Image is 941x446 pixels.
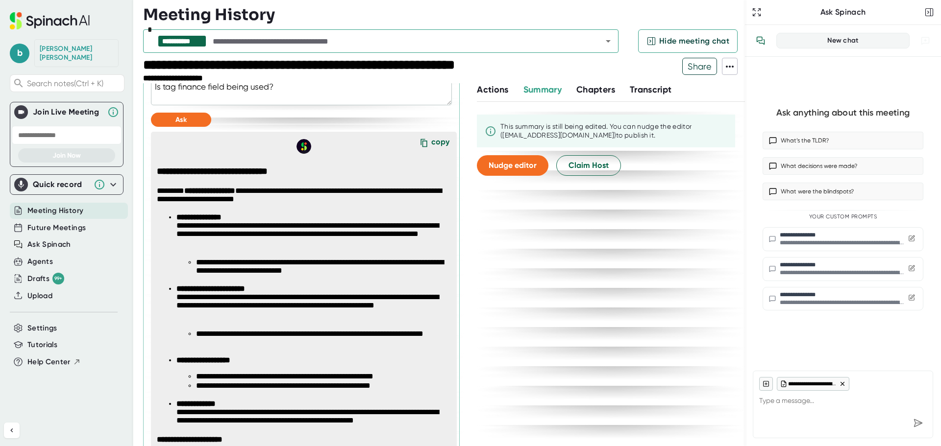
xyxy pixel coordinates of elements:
button: Help Center [27,356,81,368]
img: Join Live Meeting [16,107,26,117]
div: Ask Spinach [764,7,922,17]
div: Your Custom Prompts [763,213,923,220]
span: Nudge editor [489,161,537,170]
button: Claim Host [556,155,621,176]
button: Hide meeting chat [638,29,738,53]
button: Agents [27,256,53,267]
textarea: Is tag finance field being used? [151,78,452,105]
button: Nudge editor [477,155,548,176]
button: Summary [523,83,562,96]
span: Transcript [630,84,672,95]
div: Drafts [27,273,64,284]
div: Join Live MeetingJoin Live Meeting [14,102,119,122]
button: What decisions were made? [763,157,923,175]
button: Meeting History [27,205,83,216]
button: Future Meetings [27,222,86,234]
span: Help Center [27,356,71,368]
div: Send message [909,414,927,432]
button: Ask Spinach [27,239,71,250]
span: Ask [175,116,187,124]
button: Tutorials [27,339,57,351]
h3: Meeting History [143,5,275,24]
button: Open [601,34,615,48]
button: Settings [27,323,57,334]
span: Join Now [52,151,81,160]
button: View conversation history [751,31,770,50]
div: New chat [783,36,903,45]
div: Quick record [14,175,119,194]
button: Share [682,58,717,75]
span: Hide meeting chat [659,35,729,47]
button: Close conversation sidebar [922,5,936,19]
button: Drafts 99+ [27,273,64,284]
div: Brady Rowe [40,45,113,62]
span: Search notes (Ctrl + K) [27,79,122,88]
div: Ask anything about this meeting [776,107,910,118]
button: What’s the TLDR? [763,132,923,149]
button: Transcript [630,83,672,96]
button: Edit custom prompt [906,263,917,275]
span: b [10,44,29,63]
button: Ask [151,113,211,127]
div: Quick record [33,180,89,189]
button: Upload [27,290,52,302]
button: Chapters [576,83,615,96]
button: Edit custom prompt [906,233,917,245]
div: copy [431,137,449,150]
button: Expand to Ask Spinach page [750,5,764,19]
button: What were the blindspots? [763,183,923,200]
span: Claim Host [569,160,609,171]
button: Join Now [18,148,115,163]
div: This summary is still being edited. You can nudge the editor ([EMAIL_ADDRESS][DOMAIN_NAME]) to pu... [500,122,727,140]
span: Share [683,58,717,75]
span: Chapters [576,84,615,95]
button: Collapse sidebar [4,423,20,438]
button: Actions [477,83,508,96]
div: 99+ [52,273,64,284]
div: Join Live Meeting [33,107,102,117]
span: Summary [523,84,562,95]
button: Edit custom prompt [906,292,917,305]
span: Actions [477,84,508,95]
